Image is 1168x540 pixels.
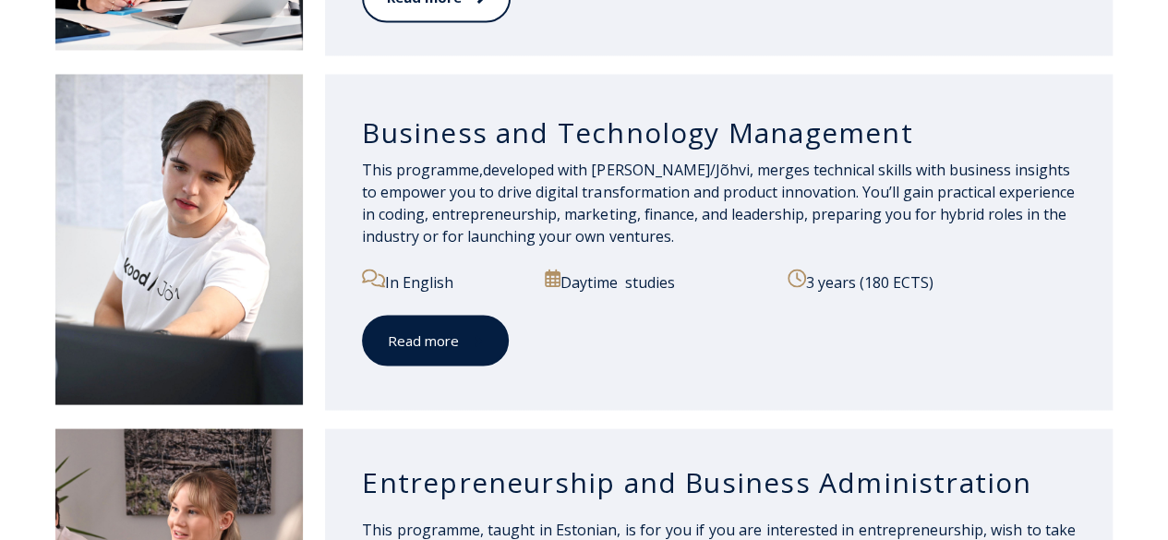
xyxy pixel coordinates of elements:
[545,269,773,293] p: Daytime studies
[362,315,509,366] a: Read more
[55,74,303,403] img: Business and Technology Management
[362,269,529,293] p: In English
[362,158,1076,246] p: developed with [PERSON_NAME]/Jõhvi, merges technical skills with business insights to empower you...
[788,269,1076,293] p: 3 years (180 ECTS)
[362,114,1076,150] h3: Business and Technology Management
[362,159,483,179] span: This programme,
[362,464,1076,499] h3: Entrepreneurship and Business Administration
